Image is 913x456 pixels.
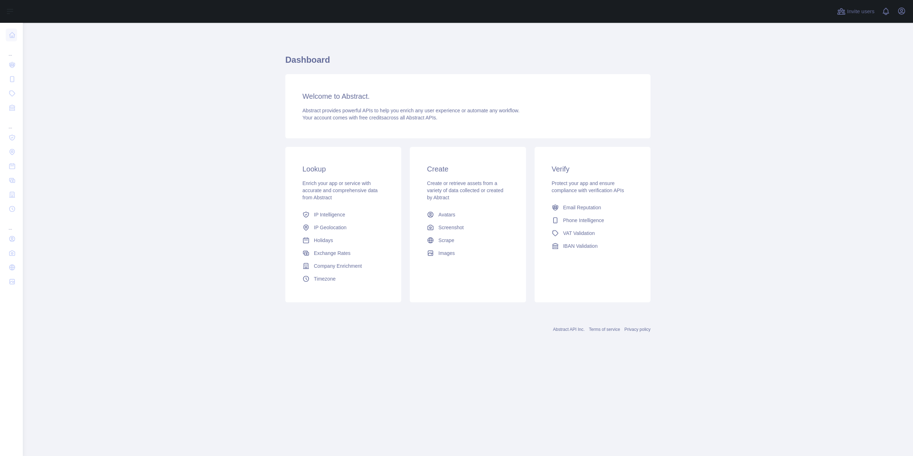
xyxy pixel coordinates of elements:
a: IP Intelligence [300,208,387,221]
h3: Create [427,164,509,174]
h3: Verify [552,164,633,174]
a: Holidays [300,234,387,247]
a: Phone Intelligence [549,214,636,227]
span: Images [438,250,455,257]
a: Terms of service [589,327,620,332]
span: Create or retrieve assets from a variety of data collected or created by Abtract [427,180,503,200]
a: Screenshot [424,221,511,234]
span: Email Reputation [563,204,601,211]
a: Avatars [424,208,511,221]
h3: Lookup [302,164,384,174]
a: IBAN Validation [549,240,636,252]
span: Protect your app and ensure compliance with verification APIs [552,180,624,193]
span: Scrape [438,237,454,244]
span: IP Intelligence [314,211,345,218]
span: Screenshot [438,224,464,231]
a: Company Enrichment [300,260,387,272]
h3: Welcome to Abstract. [302,91,633,101]
span: Your account comes with across all Abstract APIs. [302,115,437,121]
span: Company Enrichment [314,262,362,270]
div: ... [6,217,17,231]
a: Images [424,247,511,260]
span: Enrich your app or service with accurate and comprehensive data from Abstract [302,180,378,200]
span: Exchange Rates [314,250,351,257]
span: Abstract provides powerful APIs to help you enrich any user experience or automate any workflow. [302,108,520,113]
a: Scrape [424,234,511,247]
a: VAT Validation [549,227,636,240]
button: Invite users [836,6,876,17]
a: Exchange Rates [300,247,387,260]
h1: Dashboard [285,54,651,71]
span: VAT Validation [563,230,595,237]
span: Avatars [438,211,455,218]
div: ... [6,116,17,130]
a: Privacy policy [624,327,651,332]
span: IP Geolocation [314,224,347,231]
a: Timezone [300,272,387,285]
span: Invite users [847,7,874,16]
span: IBAN Validation [563,242,598,250]
span: free credits [359,115,384,121]
a: Email Reputation [549,201,636,214]
a: IP Geolocation [300,221,387,234]
div: ... [6,43,17,57]
span: Phone Intelligence [563,217,604,224]
span: Holidays [314,237,333,244]
span: Timezone [314,275,336,282]
a: Abstract API Inc. [553,327,585,332]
